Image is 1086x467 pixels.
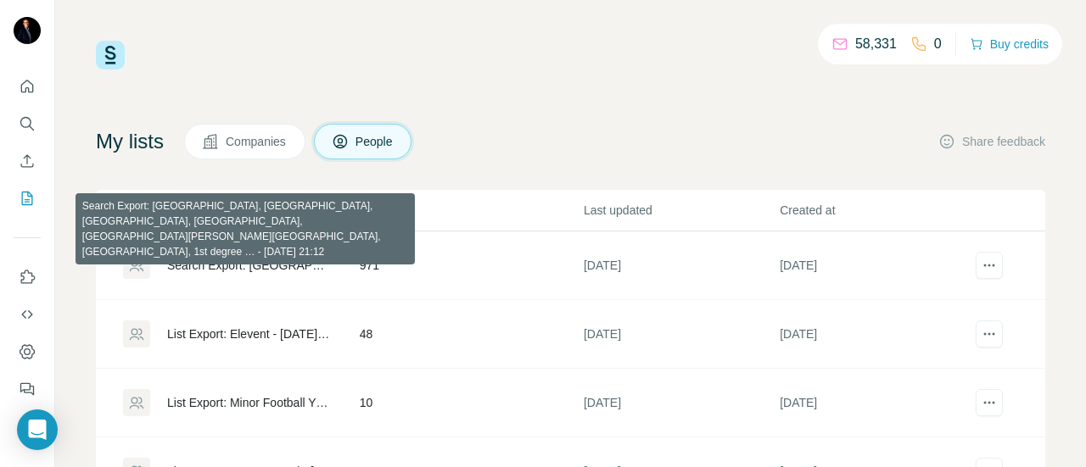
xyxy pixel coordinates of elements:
div: Search Export: [GEOGRAPHIC_DATA], [GEOGRAPHIC_DATA], [GEOGRAPHIC_DATA], [GEOGRAPHIC_DATA], [GEOGR... [167,257,331,274]
td: [DATE] [583,300,779,369]
td: [DATE] [779,231,975,300]
td: [DATE] [583,369,779,437]
button: Buy credits [970,32,1049,56]
button: Share feedback [938,133,1045,150]
img: Avatar [14,17,41,44]
span: People [355,133,395,150]
button: Use Surfe on LinkedIn [14,262,41,292]
td: 10 [359,369,583,437]
button: Dashboard [14,336,41,367]
div: List Export: Elevent - [DATE] 22:00 [167,325,331,342]
button: Search [14,108,41,139]
p: Records [360,202,582,219]
button: actions [976,389,1003,416]
p: Created at [780,202,974,219]
button: Use Surfe API [14,299,41,330]
button: Feedback [14,374,41,404]
p: 0 [934,34,942,54]
button: actions [976,252,1003,279]
td: [DATE] [779,300,975,369]
p: Last updated [584,202,778,219]
td: 48 [359,300,583,369]
p: List name [123,202,358,219]
td: [DATE] [779,369,975,437]
button: Enrich CSV [14,146,41,176]
button: Quick start [14,71,41,102]
div: Open Intercom Messenger [17,409,58,450]
img: Surfe Logo [96,41,125,69]
button: My lists [14,183,41,214]
td: [DATE] [583,231,779,300]
span: Companies [226,133,288,150]
div: List Export: Minor Football YYC - [DATE] 22:34 [167,394,331,411]
h4: My lists [96,128,164,155]
p: 58,331 [855,34,897,54]
button: actions [976,320,1003,347]
td: 971 [359,231,583,300]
